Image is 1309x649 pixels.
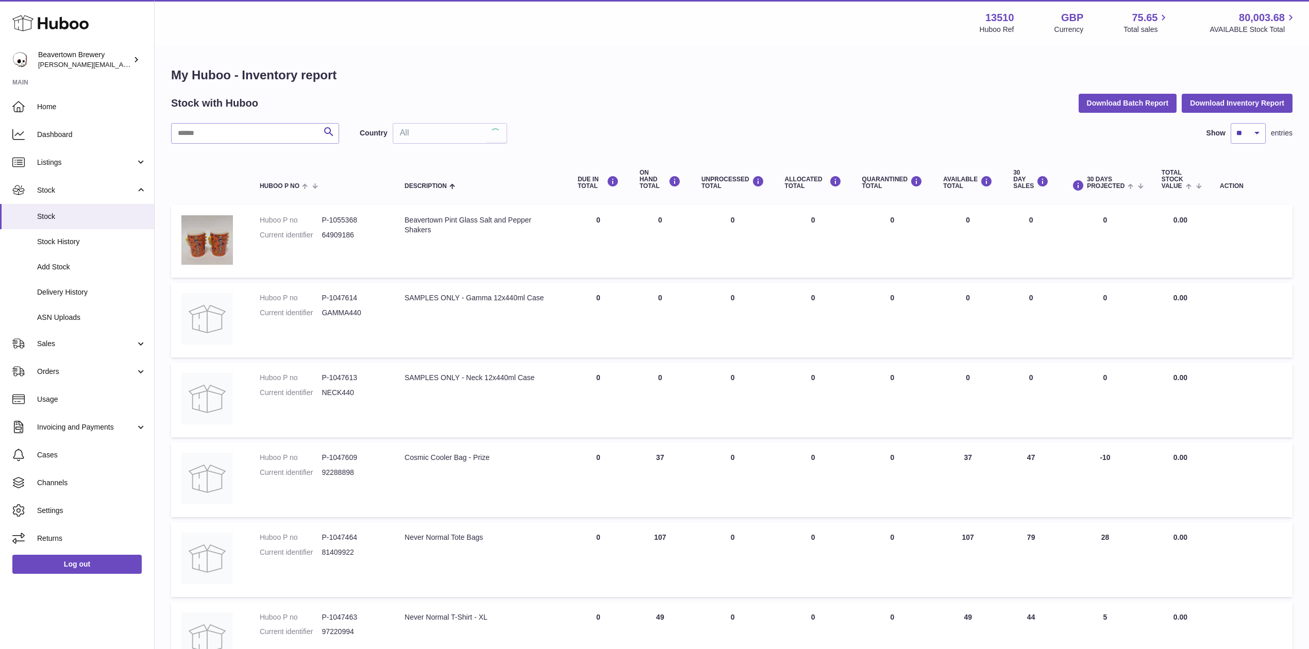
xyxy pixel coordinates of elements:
[37,313,146,322] span: ASN Uploads
[1003,205,1059,278] td: 0
[260,548,322,557] dt: Current identifier
[322,627,384,637] dd: 97220994
[405,373,557,383] div: SAMPLES ONLY - Neck 12x440ml Case
[1003,283,1059,357] td: 0
[691,205,775,278] td: 0
[1123,11,1169,35] a: 75.65 Total sales
[37,287,146,297] span: Delivery History
[1182,94,1293,112] button: Download Inventory Report
[691,363,775,437] td: 0
[980,25,1014,35] div: Huboo Ref
[37,185,136,195] span: Stock
[171,67,1293,83] h1: My Huboo - Inventory report
[1173,533,1187,541] span: 0.00
[1220,183,1282,190] div: Action
[1061,11,1083,25] strong: GBP
[405,533,557,542] div: Never Normal Tote Bags
[181,533,233,584] img: product image
[37,478,146,488] span: Channels
[37,237,146,247] span: Stock History
[891,533,895,541] span: 0
[567,205,629,278] td: 0
[891,294,895,302] span: 0
[37,262,146,272] span: Add Stock
[181,453,233,504] img: product image
[12,52,28,67] img: Matthew.McCormack@beavertownbrewery.co.uk
[1210,11,1297,35] a: 80,003.68 AVAILABLE Stock Total
[933,522,1003,597] td: 107
[37,450,146,460] span: Cases
[629,442,691,517] td: 37
[1239,11,1285,25] span: 80,003.68
[37,130,146,140] span: Dashboard
[260,453,322,463] dt: Huboo P no
[1173,216,1187,224] span: 0.00
[862,176,923,190] div: QUARANTINED Total
[405,453,557,463] div: Cosmic Cooler Bag - Prize
[322,548,384,557] dd: 81409922
[1059,283,1151,357] td: 0
[322,215,384,225] dd: P-1055368
[775,205,852,278] td: 0
[181,293,233,345] img: product image
[322,308,384,318] dd: GAMMA440
[629,522,691,597] td: 107
[322,468,384,477] dd: 92288898
[943,176,993,190] div: AVAILABLE Total
[37,395,146,404] span: Usage
[1087,176,1125,190] span: 30 DAYS PROJECTED
[691,442,775,517] td: 0
[405,183,447,190] span: Description
[691,522,775,597] td: 0
[1271,128,1293,138] span: entries
[1162,169,1183,190] span: Total stock value
[775,363,852,437] td: 0
[405,215,557,235] div: Beavertown Pint Glass Salt and Pepper Shakers
[775,442,852,517] td: 0
[933,205,1003,278] td: 0
[629,363,691,437] td: 0
[891,453,895,462] span: 0
[775,522,852,597] td: 0
[1206,128,1226,138] label: Show
[933,283,1003,357] td: 0
[1079,94,1177,112] button: Download Batch Report
[567,442,629,517] td: 0
[260,612,322,622] dt: Huboo P no
[260,533,322,542] dt: Huboo P no
[322,612,384,622] dd: P-1047463
[322,388,384,398] dd: NECK440
[260,468,322,477] dt: Current identifier
[691,283,775,357] td: 0
[1003,442,1059,517] td: 47
[1123,25,1169,35] span: Total sales
[322,373,384,383] dd: P-1047613
[701,176,764,190] div: UNPROCESSED Total
[38,50,131,70] div: Beavertown Brewery
[181,373,233,424] img: product image
[260,293,322,303] dt: Huboo P no
[1059,522,1151,597] td: 28
[37,102,146,112] span: Home
[322,230,384,240] dd: 64909186
[933,363,1003,437] td: 0
[181,215,233,265] img: product image
[405,293,557,303] div: SAMPLES ONLY - Gamma 12x440ml Case
[578,176,619,190] div: DUE IN TOTAL
[405,612,557,622] div: Never Normal T-Shirt - XL
[775,283,852,357] td: 0
[37,422,136,432] span: Invoicing and Payments
[1054,25,1084,35] div: Currency
[37,339,136,349] span: Sales
[38,60,262,69] span: [PERSON_NAME][EMAIL_ADDRESS][PERSON_NAME][DOMAIN_NAME]
[171,96,258,110] h2: Stock with Huboo
[1003,363,1059,437] td: 0
[933,442,1003,517] td: 37
[891,613,895,621] span: 0
[629,283,691,357] td: 0
[640,169,681,190] div: ON HAND Total
[567,363,629,437] td: 0
[1059,442,1151,517] td: -10
[891,216,895,224] span: 0
[567,522,629,597] td: 0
